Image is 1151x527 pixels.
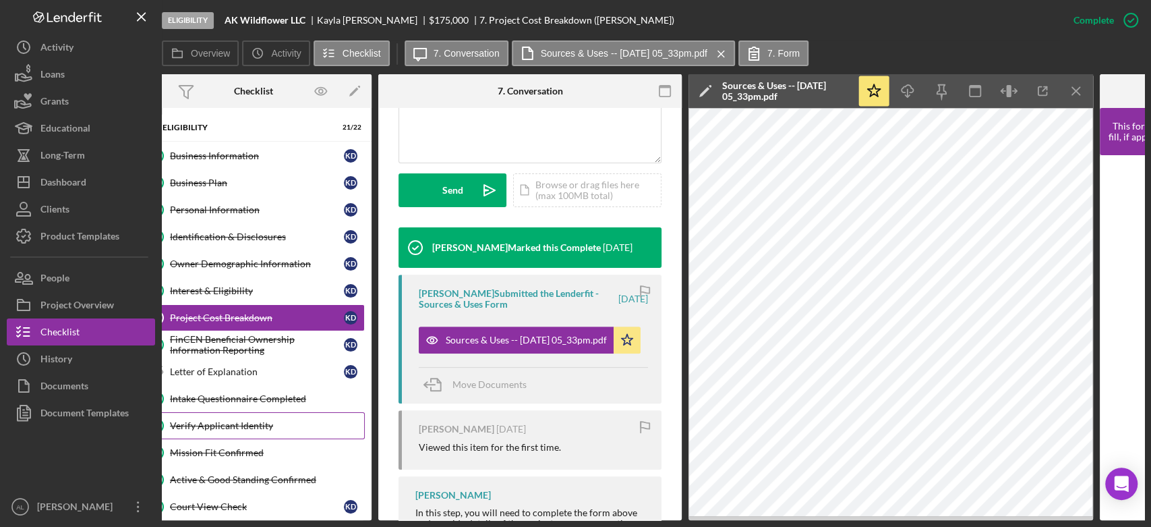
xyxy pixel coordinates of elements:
button: Complete [1060,7,1144,34]
button: Sources & Uses -- [DATE] 05_33pm.pdf [419,327,641,354]
span: $175,000 [429,14,469,26]
div: Interest & Eligibility [170,285,344,296]
div: Project Overview [40,292,114,322]
div: Complete [1073,7,1114,34]
div: Identification & Disclosures [170,231,344,242]
button: Dashboard [7,169,155,196]
a: Product Templates [7,223,155,250]
label: Sources & Uses -- [DATE] 05_33pm.pdf [541,48,707,59]
div: Kayla [PERSON_NAME] [317,15,429,26]
label: 7. Form [767,48,800,59]
a: Personal InformationKD [142,196,365,223]
div: Eligibility [163,123,328,132]
div: Product Templates [40,223,119,253]
button: Clients [7,196,155,223]
div: Viewed this item for the first time. [419,442,561,453]
button: Educational [7,115,155,142]
div: Documents [40,372,88,403]
button: 7. Form [738,40,808,66]
button: History [7,345,155,372]
div: Business Plan [170,177,344,188]
button: Long-Term [7,142,155,169]
span: Move Documents [452,379,527,390]
text: AL [16,503,24,511]
div: Project Cost Breakdown [170,312,344,323]
label: 7. Conversation [434,48,500,59]
div: [PERSON_NAME] Marked this Complete [432,242,601,253]
a: Interest & EligibilityKD [142,277,365,304]
button: Send [399,173,506,207]
a: Letter of ExplanationKD [142,358,365,385]
div: Active & Good Standing Confirmed [170,474,364,485]
button: Project Overview [7,292,155,318]
div: Long-Term [40,142,85,172]
div: Checklist [40,318,80,349]
div: FinCEN Beneficial Ownership Information Reporting [170,334,344,356]
a: Intake Questionnaire Completed [142,385,365,412]
button: Activity [7,34,155,61]
button: Checklist [7,318,155,345]
div: [PERSON_NAME] [419,424,494,435]
div: Grants [40,88,69,118]
label: Overview [191,48,230,59]
button: Move Documents [419,368,540,401]
div: K D [344,203,357,217]
div: K D [344,338,357,352]
div: Open Intercom Messenger [1105,468,1138,500]
time: 2025-09-15 23:07 [603,242,632,253]
button: Loans [7,61,155,88]
div: People [40,265,69,295]
button: Overview [162,40,239,66]
button: Activity [242,40,309,66]
div: Verify Applicant Identity [170,420,364,431]
a: Identification & DisclosuresKD [142,223,365,250]
div: K D [344,500,357,514]
div: History [40,345,72,376]
button: Grants [7,88,155,115]
button: Sources & Uses -- [DATE] 05_33pm.pdf [512,40,735,66]
div: Checklist [234,86,273,96]
div: [PERSON_NAME] [34,493,121,524]
b: AK Wildflower LLC [225,15,305,26]
div: Court View Check [170,501,344,512]
div: 21 / 22 [337,123,361,132]
div: Loans [40,61,65,91]
time: 2025-09-15 21:31 [496,424,526,435]
div: K D [344,284,357,298]
a: Court View CheckKD [142,493,365,520]
label: Checklist [343,48,381,59]
div: K D [344,311,357,325]
label: Activity [271,48,301,59]
div: Owner Demographic Information [170,258,344,269]
div: Business Information [170,150,344,161]
button: Checklist [314,40,390,66]
div: K D [344,176,357,190]
div: Letter of Explanation [170,366,344,377]
div: Mission Fit Confirmed [170,447,364,458]
div: K D [344,230,357,244]
time: 2025-09-15 21:33 [618,294,648,304]
a: Owner Demographic InformationKD [142,250,365,277]
div: Send [442,173,463,207]
div: Personal Information [170,204,344,215]
div: Sources & Uses -- [DATE] 05_33pm.pdf [722,80,850,102]
div: Sources & Uses -- [DATE] 05_33pm.pdf [446,335,607,345]
a: Active & Good Standing Confirmed [142,466,365,493]
a: Verify Applicant Identity [142,412,365,439]
div: Dashboard [40,169,86,199]
div: [PERSON_NAME] [415,490,491,501]
div: K D [344,149,357,163]
div: Clients [40,196,69,226]
button: People [7,265,155,292]
a: FinCEN Beneficial Ownership Information ReportingKD [142,331,365,358]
